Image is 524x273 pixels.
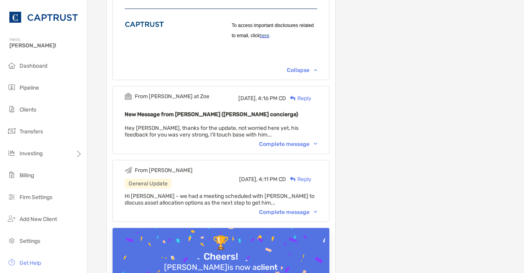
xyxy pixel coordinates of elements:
[259,141,317,147] div: Complete message
[20,84,39,91] span: Pipeline
[125,125,299,138] span: Hey [PERSON_NAME], thanks for the update, not worried here yet, his feedback for you was very str...
[210,235,232,251] div: 🏆
[7,126,16,136] img: transfers icon
[260,33,269,38] a: here
[125,167,132,174] img: Event icon
[259,209,317,216] div: Complete message
[9,42,82,49] span: [PERSON_NAME]!
[20,216,57,223] span: Add New Client
[7,104,16,114] img: clients icon
[9,3,78,31] img: CAPTRUST Logo
[7,192,16,201] img: firm-settings icon
[7,170,16,180] img: billing icon
[125,193,315,206] span: Hi [PERSON_NAME] - we had a meeting scheduled with [PERSON_NAME] to discuss asset allocation opti...
[7,83,16,92] img: pipeline icon
[7,258,16,267] img: get-help icon
[201,251,241,262] div: Cheers!
[314,69,317,71] img: Chevron icon
[20,172,34,179] span: Billing
[287,67,317,74] div: Collapse
[238,95,257,102] span: [DATE],
[286,94,311,102] div: Reply
[286,175,311,183] div: Reply
[20,106,36,113] span: Clients
[161,262,281,272] div: [PERSON_NAME] is now a
[20,63,47,69] span: Dashboard
[125,93,132,100] img: Event icon
[7,148,16,158] img: investing icon
[135,93,209,100] div: From [PERSON_NAME] at Zoe
[258,95,286,102] span: 4:16 PM CD
[20,150,43,157] span: Investing
[125,179,172,189] div: General Update
[314,143,317,145] img: Chevron icon
[239,176,258,183] span: [DATE],
[7,214,16,223] img: add_new_client icon
[7,236,16,245] img: settings icon
[314,211,317,213] img: Chevron icon
[20,260,41,266] span: Get Help
[20,238,40,244] span: Settings
[257,262,278,272] b: client
[290,96,296,101] img: Reply icon
[259,176,286,183] span: 4:11 PM CD
[135,167,193,174] div: From [PERSON_NAME]
[7,61,16,70] img: dashboard icon
[232,23,314,38] span: To access important disclosures related to email, click
[290,177,296,182] img: Reply icon
[125,20,164,28] img: Email-Sig-Icons_CAPTRUST-logo.png
[125,111,298,118] b: New Message from [PERSON_NAME] ([PERSON_NAME] concierge)
[20,128,43,135] span: Transfers
[269,33,270,38] span: .
[20,194,52,201] span: Firm Settings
